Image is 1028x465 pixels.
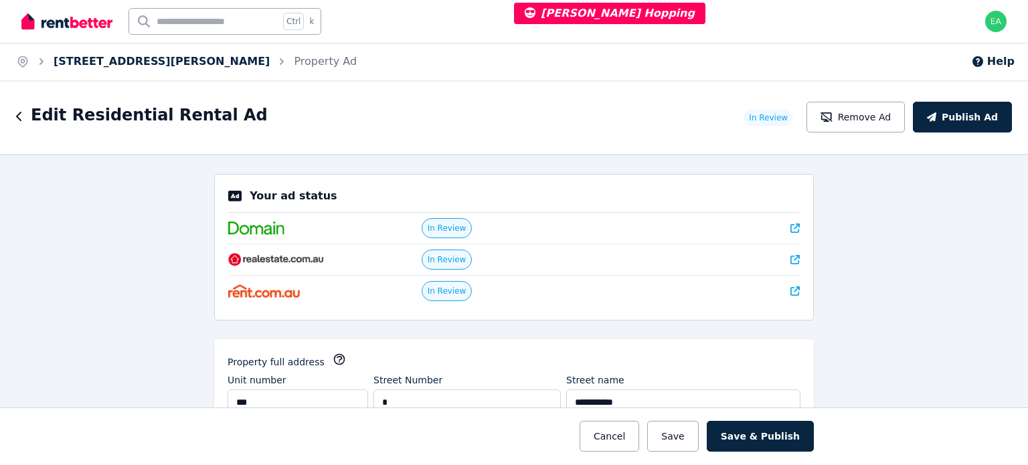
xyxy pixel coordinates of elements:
span: In Review [428,254,466,265]
a: Property Ad [294,55,357,68]
span: [PERSON_NAME] Hopping [525,7,695,19]
label: Property full address [228,355,325,369]
a: [STREET_ADDRESS][PERSON_NAME] [54,55,270,68]
img: earl@rentbetter.com.au [985,11,1007,32]
button: Publish Ad [913,102,1012,132]
button: Save [647,421,698,452]
button: Cancel [580,421,639,452]
span: In Review [428,286,466,296]
p: Your ad status [250,188,337,204]
img: Domain.com.au [228,221,284,235]
img: Rent.com.au [228,284,300,298]
img: RealEstate.com.au [228,253,324,266]
button: Save & Publish [707,421,814,452]
span: Ctrl [283,13,304,30]
label: Street Number [373,373,442,387]
span: In Review [428,223,466,234]
span: k [309,16,314,27]
button: Remove Ad [806,102,905,132]
h1: Edit Residential Rental Ad [31,104,268,126]
span: In Review [749,112,788,123]
label: Street name [566,373,624,387]
img: RentBetter [21,11,112,31]
label: Unit number [228,373,286,387]
button: Help [971,54,1015,70]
